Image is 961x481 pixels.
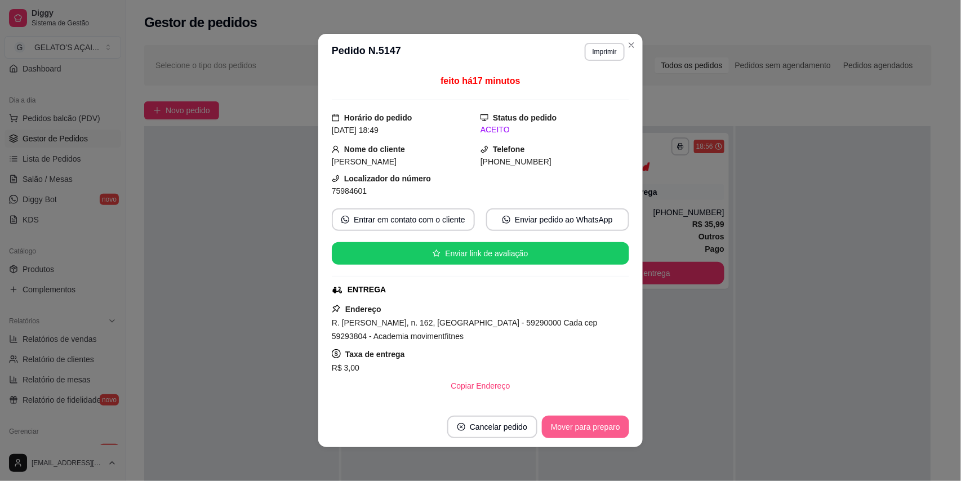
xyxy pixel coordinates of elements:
span: 75984601 [332,186,367,195]
span: [DATE] 18:49 [332,126,379,135]
button: Close [622,36,640,54]
button: Copiar Endereço [442,375,519,397]
button: Imprimir [585,43,625,61]
div: ACEITO [480,124,629,136]
span: close-circle [457,423,465,431]
strong: Endereço [345,305,381,314]
span: whats-app [341,216,349,224]
h3: Pedido N. 5147 [332,43,401,61]
span: R. [PERSON_NAME], n. 162, [GEOGRAPHIC_DATA] - 59290000 Cada cep 59293804 - Academia movimentfitnes [332,318,598,341]
span: whats-app [502,216,510,224]
span: [PHONE_NUMBER] [480,157,551,166]
span: phone [332,175,340,182]
span: [PERSON_NAME] [332,157,397,166]
span: star [433,250,441,257]
strong: Taxa de entrega [345,350,405,359]
span: user [332,145,340,153]
span: R$ 3,00 [332,363,359,372]
span: phone [480,145,488,153]
strong: Telefone [493,145,525,154]
button: Mover para preparo [542,416,629,438]
span: pushpin [332,304,341,313]
span: desktop [480,114,488,122]
div: ENTREGA [348,284,386,296]
span: dollar [332,349,341,358]
button: whats-appEntrar em contato com o cliente [332,208,475,231]
strong: Localizador do número [344,174,431,183]
span: feito há 17 minutos [441,76,520,86]
strong: Status do pedido [493,113,557,122]
button: starEnviar link de avaliação [332,242,629,265]
button: close-circleCancelar pedido [447,416,537,438]
button: whats-appEnviar pedido ao WhatsApp [486,208,629,231]
strong: Horário do pedido [344,113,412,122]
strong: Nome do cliente [344,145,405,154]
span: calendar [332,114,340,122]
